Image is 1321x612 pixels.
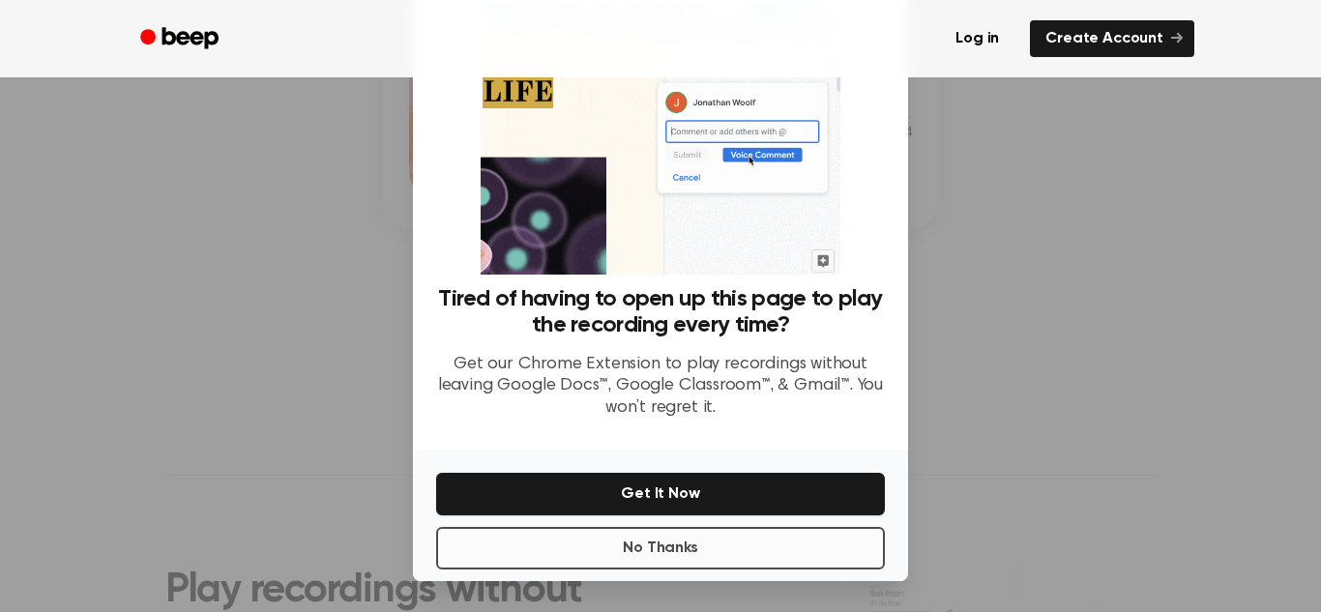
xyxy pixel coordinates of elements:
a: Log in [936,16,1018,61]
button: No Thanks [436,527,885,569]
a: Beep [127,20,236,58]
button: Get It Now [436,473,885,515]
a: Create Account [1030,20,1194,57]
p: Get our Chrome Extension to play recordings without leaving Google Docs™, Google Classroom™, & Gm... [436,354,885,420]
h3: Tired of having to open up this page to play the recording every time? [436,286,885,338]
